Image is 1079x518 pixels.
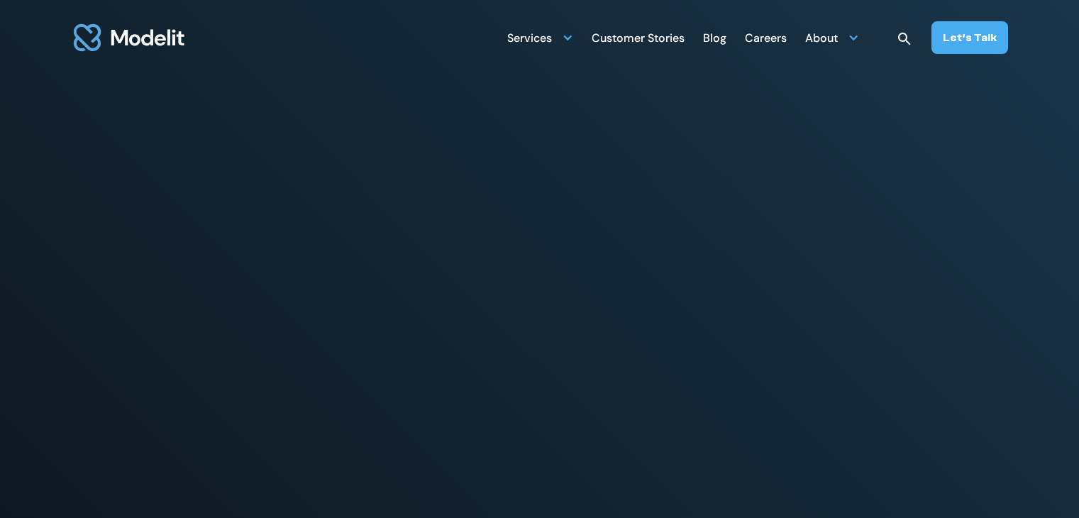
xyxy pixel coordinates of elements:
a: home [71,16,187,60]
div: Let’s Talk [943,30,997,45]
a: Blog [703,23,726,51]
div: About [805,23,859,51]
div: Customer Stories [592,26,685,53]
img: modelit logo [71,16,187,60]
a: Careers [745,23,787,51]
a: Customer Stories [592,23,685,51]
div: Careers [745,26,787,53]
div: Services [507,26,552,53]
div: About [805,26,838,53]
a: Let’s Talk [931,21,1008,54]
div: Blog [703,26,726,53]
div: Services [507,23,573,51]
